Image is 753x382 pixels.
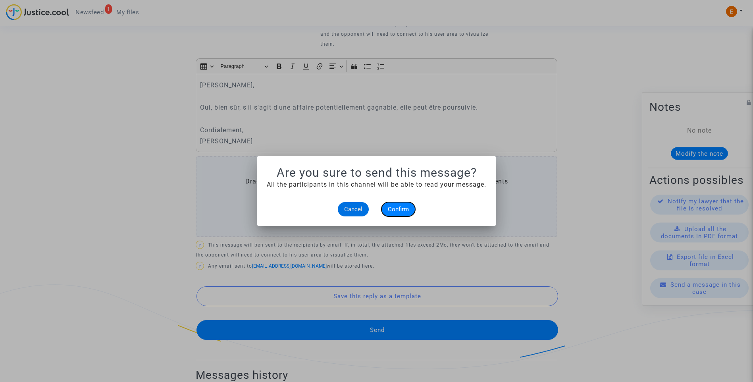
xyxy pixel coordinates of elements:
[338,202,369,216] button: Cancel
[267,166,486,180] h1: Are you sure to send this message?
[381,202,415,216] button: Confirm
[344,206,362,213] span: Cancel
[267,181,486,188] span: All the participants in this channel will be able to read your message.
[388,206,409,213] span: Confirm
